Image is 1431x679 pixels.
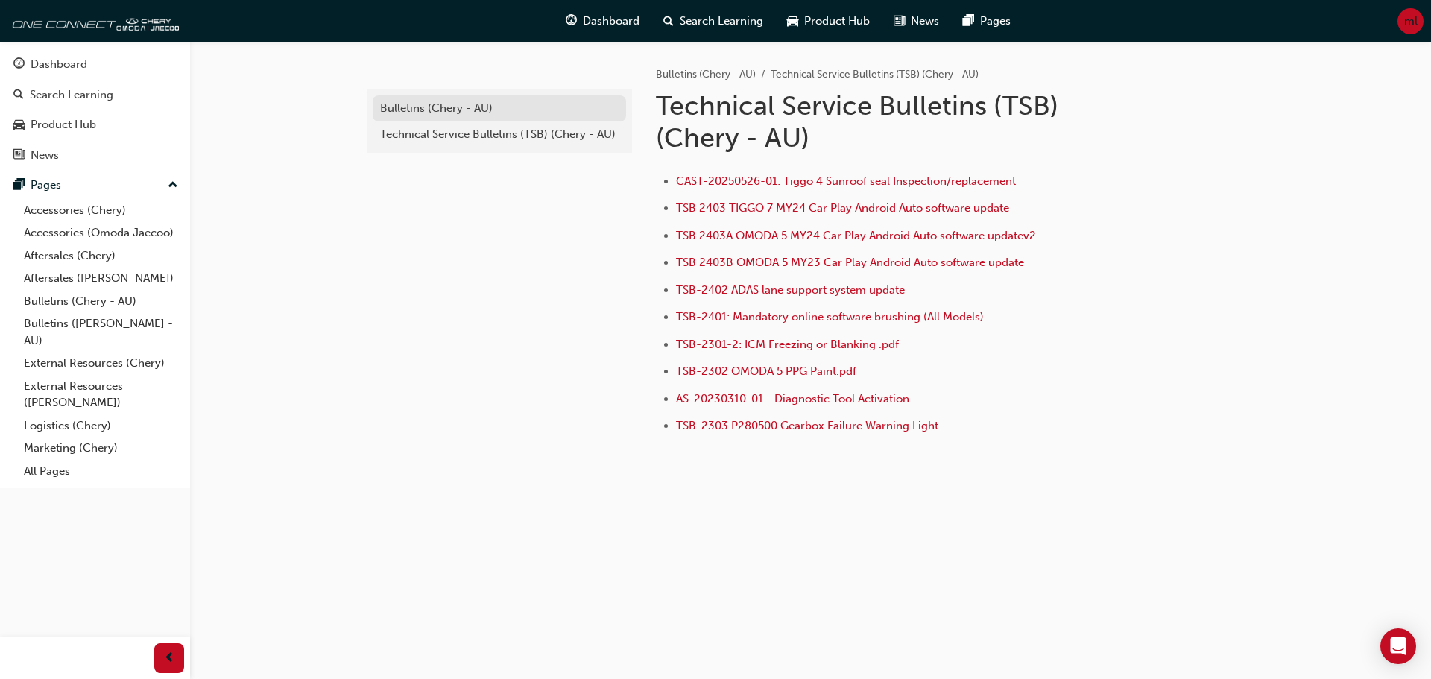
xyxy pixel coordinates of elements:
[18,437,184,460] a: Marketing (Chery)
[18,352,184,375] a: External Resources (Chery)
[6,111,184,139] a: Product Hub
[676,338,899,351] a: TSB-2301-2: ICM Freezing or Blanking .pdf
[882,6,951,37] a: news-iconNews
[804,13,870,30] span: Product Hub
[6,171,184,199] button: Pages
[31,56,87,73] div: Dashboard
[7,6,179,36] img: oneconnect
[676,419,938,432] a: TSB-2303 P280500 Gearbox Failure Warning Light
[663,12,674,31] span: search-icon
[18,199,184,222] a: Accessories (Chery)
[676,283,905,297] a: TSB-2402 ADAS lane support system update
[18,312,184,352] a: Bulletins ([PERSON_NAME] - AU)
[676,174,1016,188] a: CAST-20250526-01: Tiggo 4 Sunroof seal Inspection/replacement
[13,89,24,102] span: search-icon
[6,142,184,169] a: News
[680,13,763,30] span: Search Learning
[13,179,25,192] span: pages-icon
[656,89,1145,154] h1: Technical Service Bulletins (TSB) (Chery - AU)
[1404,13,1418,30] span: ml
[894,12,905,31] span: news-icon
[18,375,184,414] a: External Resources ([PERSON_NAME])
[566,12,577,31] span: guage-icon
[676,256,1024,269] a: TSB 2403B OMODA 5 MY23 Car Play Android Auto software update
[13,58,25,72] span: guage-icon
[1397,8,1424,34] button: ml
[31,147,59,164] div: News
[31,177,61,194] div: Pages
[18,414,184,438] a: Logistics (Chery)
[373,95,626,121] a: Bulletins (Chery - AU)
[18,244,184,268] a: Aftersales (Chery)
[164,649,175,668] span: prev-icon
[676,310,984,323] a: TSB-2401: Mandatory online software brushing (All Models)
[30,86,113,104] div: Search Learning
[771,66,979,83] li: Technical Service Bulletins (TSB) (Chery - AU)
[18,267,184,290] a: Aftersales ([PERSON_NAME])
[13,149,25,162] span: news-icon
[656,68,756,80] a: Bulletins (Chery - AU)
[963,12,974,31] span: pages-icon
[373,121,626,148] a: Technical Service Bulletins (TSB) (Chery - AU)
[13,119,25,132] span: car-icon
[380,126,619,143] div: Technical Service Bulletins (TSB) (Chery - AU)
[18,221,184,244] a: Accessories (Omoda Jaecoo)
[554,6,651,37] a: guage-iconDashboard
[676,364,856,378] a: TSB-2302 OMODA 5 PPG Paint.pdf
[168,176,178,195] span: up-icon
[676,392,909,405] a: AS-20230310-01 - Diagnostic Tool Activation
[676,201,1009,215] a: TSB 2403 TIGGO 7 MY24 Car Play Android Auto software update
[18,460,184,483] a: All Pages
[18,290,184,313] a: Bulletins (Chery - AU)
[980,13,1011,30] span: Pages
[651,6,775,37] a: search-iconSearch Learning
[911,13,939,30] span: News
[6,81,184,109] a: Search Learning
[583,13,639,30] span: Dashboard
[1380,628,1416,664] div: Open Intercom Messenger
[676,229,1036,242] a: TSB 2403A OMODA 5 MY24 Car Play Android Auto software updatev2
[787,12,798,31] span: car-icon
[380,100,619,117] div: Bulletins (Chery - AU)
[6,51,184,78] a: Dashboard
[31,116,96,133] div: Product Hub
[775,6,882,37] a: car-iconProduct Hub
[6,48,184,171] button: DashboardSearch LearningProduct HubNews
[951,6,1023,37] a: pages-iconPages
